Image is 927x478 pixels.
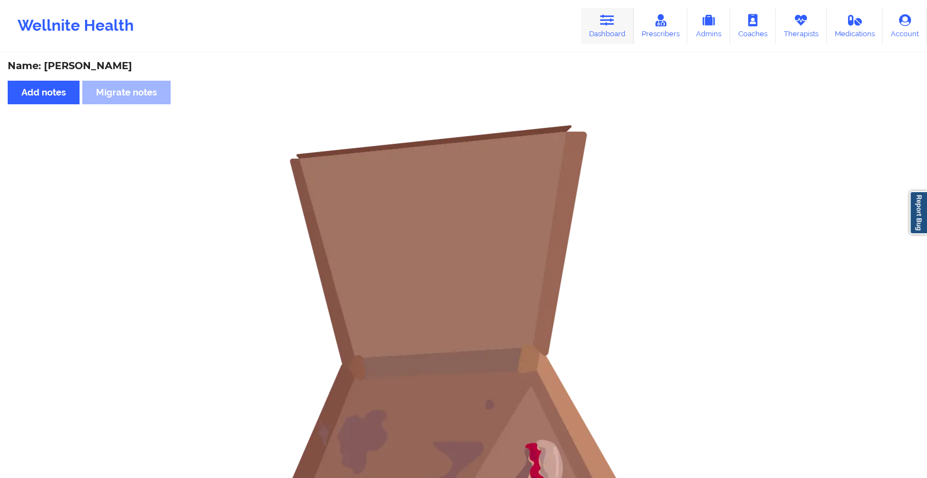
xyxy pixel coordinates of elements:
a: Admins [687,8,730,44]
button: Add notes [8,81,80,104]
a: Therapists [776,8,827,44]
a: Medications [827,8,883,44]
a: Prescribers [634,8,688,44]
a: Account [883,8,927,44]
a: Report Bug [909,191,927,234]
a: Dashboard [581,8,634,44]
a: Coaches [730,8,776,44]
div: Name: [PERSON_NAME] [8,60,919,72]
